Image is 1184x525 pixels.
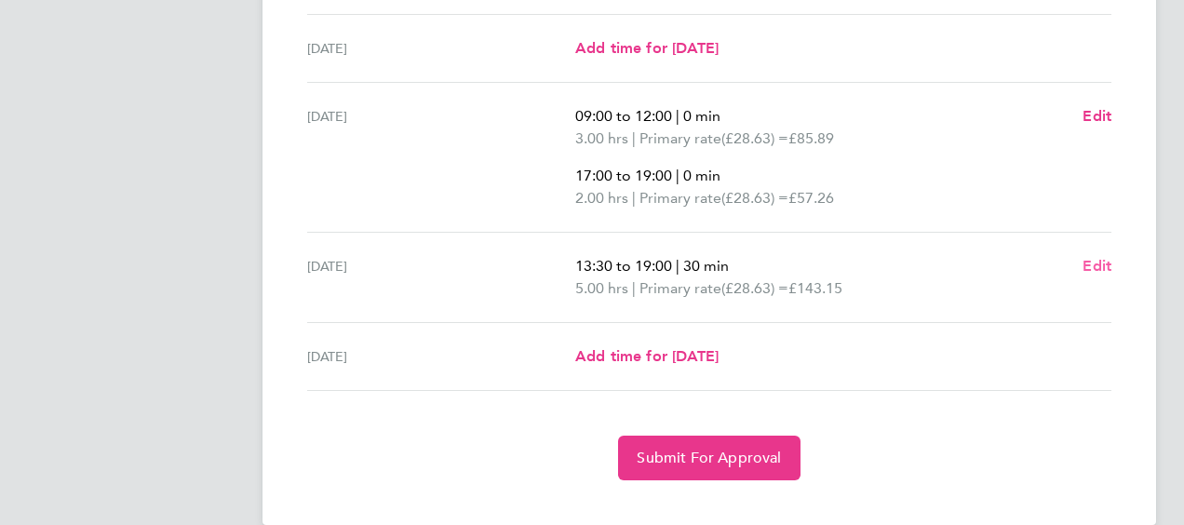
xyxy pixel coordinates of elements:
span: | [676,167,679,184]
span: 3.00 hrs [575,129,628,147]
div: [DATE] [307,255,575,300]
a: Edit [1083,255,1111,277]
span: 13:30 to 19:00 [575,257,672,275]
a: Add time for [DATE] [575,37,719,60]
span: | [632,189,636,207]
a: Add time for [DATE] [575,345,719,368]
span: | [632,279,636,297]
span: Primary rate [639,277,721,300]
span: Primary rate [639,187,721,209]
button: Submit For Approval [618,436,800,480]
span: | [632,129,636,147]
span: | [676,257,679,275]
span: £57.26 [788,189,834,207]
span: 30 min [683,257,729,275]
span: (£28.63) = [721,279,788,297]
span: 2.00 hrs [575,189,628,207]
span: Submit For Approval [637,449,781,467]
span: 17:00 to 19:00 [575,167,672,184]
span: | [676,107,679,125]
a: Edit [1083,105,1111,128]
div: [DATE] [307,345,575,368]
span: Add time for [DATE] [575,347,719,365]
span: 5.00 hrs [575,279,628,297]
span: 09:00 to 12:00 [575,107,672,125]
div: [DATE] [307,37,575,60]
span: Edit [1083,257,1111,275]
span: 0 min [683,107,720,125]
span: Primary rate [639,128,721,150]
span: (£28.63) = [721,189,788,207]
span: Edit [1083,107,1111,125]
span: £85.89 [788,129,834,147]
span: Add time for [DATE] [575,39,719,57]
span: (£28.63) = [721,129,788,147]
div: [DATE] [307,105,575,209]
span: 0 min [683,167,720,184]
span: £143.15 [788,279,842,297]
